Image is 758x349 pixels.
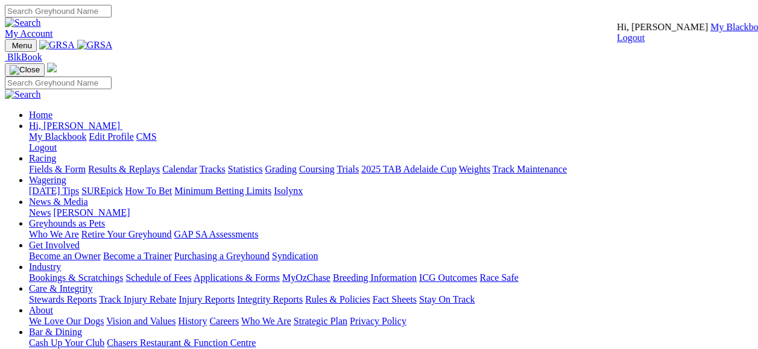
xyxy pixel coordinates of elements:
[29,338,753,348] div: Bar & Dining
[29,153,56,163] a: Racing
[99,294,176,304] a: Track Injury Rebate
[373,294,417,304] a: Fact Sheets
[333,272,417,283] a: Breeding Information
[419,294,475,304] a: Stay On Track
[29,229,79,239] a: Who We Are
[29,131,87,142] a: My Blackbook
[29,272,753,283] div: Industry
[29,121,120,131] span: Hi, [PERSON_NAME]
[29,338,104,348] a: Cash Up Your Club
[29,251,101,261] a: Become an Owner
[274,186,303,196] a: Isolynx
[479,272,518,283] a: Race Safe
[29,207,753,218] div: News & Media
[29,251,753,262] div: Get Involved
[125,272,191,283] a: Schedule of Fees
[200,164,226,174] a: Tracks
[125,186,172,196] a: How To Bet
[5,77,112,89] input: Search
[241,316,291,326] a: Who We Are
[299,164,335,174] a: Coursing
[5,28,53,39] a: My Account
[29,186,79,196] a: [DATE] Tips
[29,316,104,326] a: We Love Our Dogs
[29,327,82,337] a: Bar & Dining
[53,207,130,218] a: [PERSON_NAME]
[29,272,123,283] a: Bookings & Scratchings
[103,251,172,261] a: Become a Trainer
[5,63,45,77] button: Toggle navigation
[107,338,256,348] a: Chasers Restaurant & Function Centre
[39,40,75,51] img: GRSA
[29,283,93,294] a: Care & Integrity
[162,164,197,174] a: Calendar
[493,164,567,174] a: Track Maintenance
[209,316,239,326] a: Careers
[617,22,708,32] span: Hi, [PERSON_NAME]
[5,17,41,28] img: Search
[81,186,122,196] a: SUREpick
[29,186,753,197] div: Wagering
[7,52,42,62] span: BlkBook
[29,197,88,207] a: News & Media
[29,121,122,131] a: Hi, [PERSON_NAME]
[29,207,51,218] a: News
[81,229,172,239] a: Retire Your Greyhound
[5,89,41,100] img: Search
[282,272,330,283] a: MyOzChase
[174,186,271,196] a: Minimum Betting Limits
[29,262,61,272] a: Industry
[47,63,57,72] img: logo-grsa-white.png
[29,131,753,153] div: Hi, [PERSON_NAME]
[29,142,57,152] a: Logout
[350,316,406,326] a: Privacy Policy
[228,164,263,174] a: Statistics
[336,164,359,174] a: Trials
[265,164,297,174] a: Grading
[29,294,753,305] div: Care & Integrity
[29,175,66,185] a: Wagering
[419,272,477,283] a: ICG Outcomes
[361,164,456,174] a: 2025 TAB Adelaide Cup
[77,40,113,51] img: GRSA
[89,131,134,142] a: Edit Profile
[459,164,490,174] a: Weights
[10,65,40,75] img: Close
[29,110,52,120] a: Home
[237,294,303,304] a: Integrity Reports
[88,164,160,174] a: Results & Replays
[29,240,80,250] a: Get Involved
[5,39,37,52] button: Toggle navigation
[136,131,157,142] a: CMS
[178,316,207,326] a: History
[29,316,753,327] div: About
[194,272,280,283] a: Applications & Forms
[29,229,753,240] div: Greyhounds as Pets
[29,164,753,175] div: Racing
[5,52,42,62] a: BlkBook
[294,316,347,326] a: Strategic Plan
[617,33,645,43] a: Logout
[174,229,259,239] a: GAP SA Assessments
[305,294,370,304] a: Rules & Policies
[29,294,96,304] a: Stewards Reports
[106,316,175,326] a: Vision and Values
[29,218,105,228] a: Greyhounds as Pets
[29,305,53,315] a: About
[272,251,318,261] a: Syndication
[174,251,270,261] a: Purchasing a Greyhound
[5,5,112,17] input: Search
[178,294,235,304] a: Injury Reports
[12,41,32,50] span: Menu
[29,164,86,174] a: Fields & Form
